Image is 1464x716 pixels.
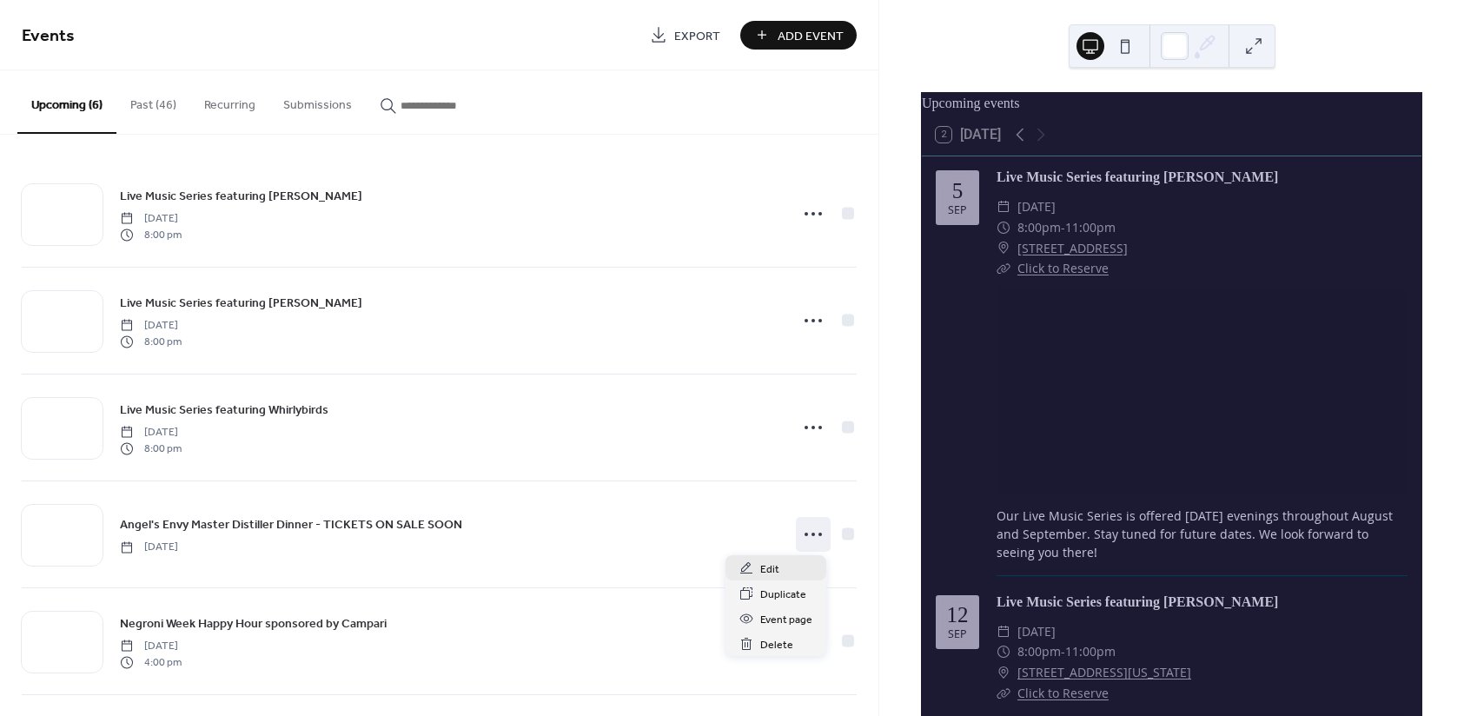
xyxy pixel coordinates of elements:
[997,621,1010,642] div: ​
[120,318,182,334] span: [DATE]
[22,19,75,53] span: Events
[269,70,366,132] button: Submissions
[120,425,182,441] span: [DATE]
[120,293,362,313] a: Live Music Series featuring [PERSON_NAME]
[120,654,182,670] span: 4:00 pm
[120,400,328,420] a: Live Music Series featuring Whirlybirds
[116,70,190,132] button: Past (46)
[120,615,387,633] span: Negroni Week Happy Hour sponsored by Campari
[760,586,806,604] span: Duplicate
[997,217,1010,238] div: ​
[948,629,967,640] div: Sep
[1017,196,1056,217] span: [DATE]
[120,401,328,420] span: Live Music Series featuring Whirlybirds
[120,188,362,206] span: Live Music Series featuring [PERSON_NAME]
[120,334,182,349] span: 8:00 pm
[1017,238,1128,259] a: [STREET_ADDRESS]
[17,70,116,134] button: Upcoming (6)
[120,441,182,456] span: 8:00 pm
[1065,217,1116,238] span: 11:00pm
[997,507,1408,561] div: Our Live Music Series is offered [DATE] evenings throughout August and September. Stay tuned for ...
[120,639,182,654] span: [DATE]
[1017,662,1191,683] a: [STREET_ADDRESS][US_STATE]
[120,540,178,555] span: [DATE]
[120,613,387,633] a: Negroni Week Happy Hour sponsored by Campari
[120,211,182,227] span: [DATE]
[120,516,462,534] span: Angel's Envy Master Distiller Dinner - TICKETS ON SALE SOON
[120,227,182,242] span: 8:00 pm
[922,93,1421,114] div: Upcoming events
[1061,217,1065,238] span: -
[120,295,362,313] span: Live Music Series featuring [PERSON_NAME]
[1017,217,1061,238] span: 8:00pm
[1017,641,1061,662] span: 8:00pm
[997,594,1278,609] a: Live Music Series featuring [PERSON_NAME]
[760,636,793,654] span: Delete
[637,21,733,50] a: Export
[1061,641,1065,662] span: -
[740,21,857,50] button: Add Event
[1017,685,1109,701] a: Click to Reserve
[997,169,1278,184] a: Live Music Series featuring [PERSON_NAME]
[778,27,844,45] span: Add Event
[760,560,779,579] span: Edit
[1017,621,1056,642] span: [DATE]
[997,238,1010,259] div: ​
[997,662,1010,683] div: ​
[120,514,462,534] a: Angel's Envy Master Distiller Dinner - TICKETS ON SALE SOON
[1017,260,1109,276] a: Click to Reserve
[997,258,1010,279] div: ​
[997,196,1010,217] div: ​
[952,180,964,202] div: 5
[120,186,362,206] a: Live Music Series featuring [PERSON_NAME]
[760,611,812,629] span: Event page
[948,205,967,216] div: Sep
[997,641,1010,662] div: ​
[1065,641,1116,662] span: 11:00pm
[947,604,969,626] div: 12
[674,27,720,45] span: Export
[997,683,1010,704] div: ​
[190,70,269,132] button: Recurring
